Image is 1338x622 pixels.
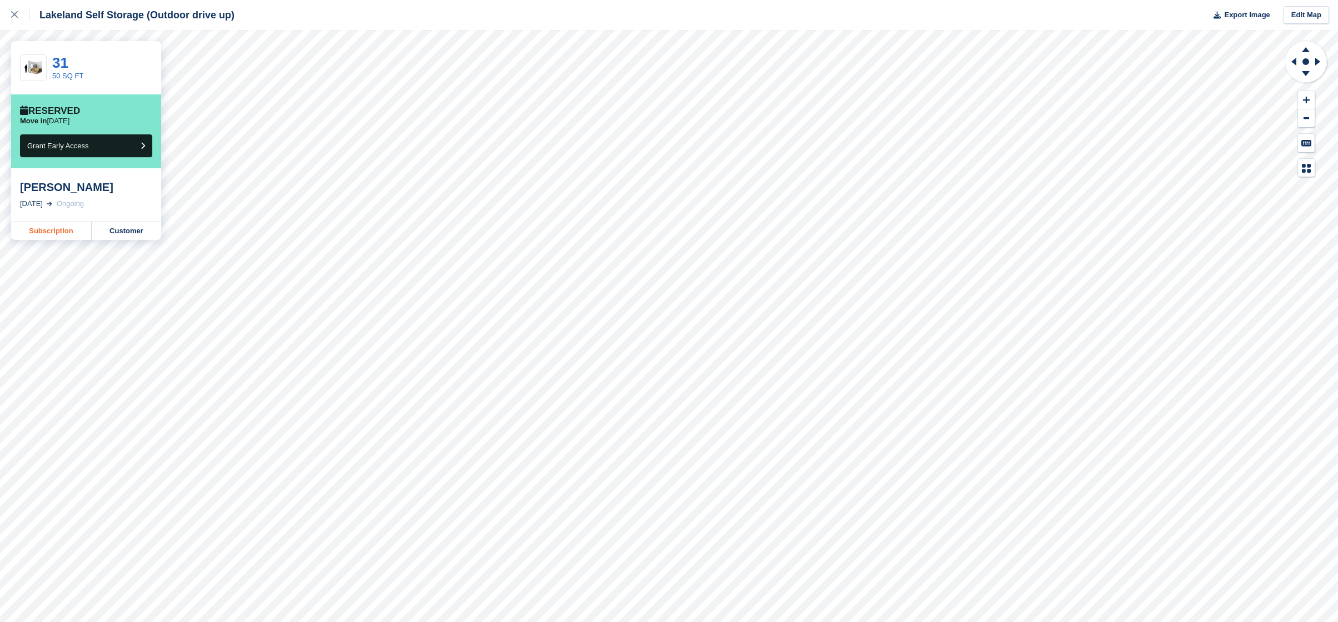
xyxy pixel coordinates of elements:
[20,117,69,126] p: [DATE]
[1298,109,1315,128] button: Zoom Out
[20,198,43,209] div: [DATE]
[47,202,52,206] img: arrow-right-light-icn-cde0832a797a2874e46488d9cf13f60e5c3a73dbe684e267c42b8395dfbc2abf.svg
[52,54,68,71] a: 31
[1298,134,1315,152] button: Keyboard Shortcuts
[1207,6,1270,24] button: Export Image
[29,8,234,22] div: Lakeland Self Storage (Outdoor drive up)
[1298,159,1315,177] button: Map Legend
[20,180,152,194] div: [PERSON_NAME]
[92,222,161,240] a: Customer
[20,117,47,125] span: Move in
[20,106,80,117] div: Reserved
[1224,9,1270,21] span: Export Image
[57,198,84,209] div: Ongoing
[27,142,89,150] span: Grant Early Access
[21,58,46,78] img: 50-sqft-unit.jpg
[1284,6,1329,24] a: Edit Map
[20,134,152,157] button: Grant Early Access
[52,72,83,80] a: 50 SQ FT
[1298,91,1315,109] button: Zoom In
[11,222,92,240] a: Subscription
